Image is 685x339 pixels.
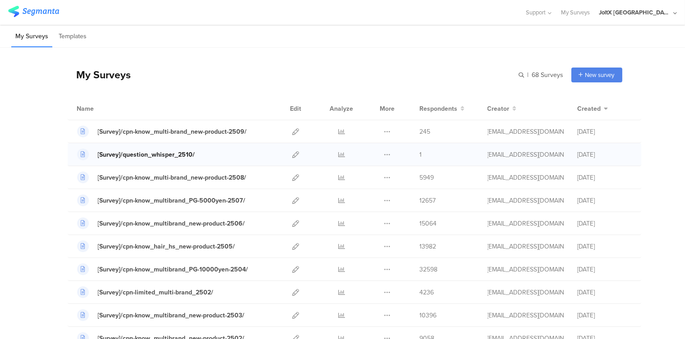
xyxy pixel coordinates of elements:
[578,219,632,228] div: [DATE]
[487,127,564,136] div: kumai.ik@pg.com
[77,104,131,113] div: Name
[532,70,564,80] span: 68 Surveys
[487,242,564,251] div: kumai.ik@pg.com
[487,311,564,320] div: kumai.ik@pg.com
[98,265,248,274] div: [Survey]/cpn-know_multibrand_PG-10000yen-2504/
[98,242,235,251] div: [Survey]/cpn-know_hair_hs_new-product-2505/
[98,150,195,159] div: [Survey]/question_whisper_2510/
[578,311,632,320] div: [DATE]
[599,8,671,17] div: JoltX [GEOGRAPHIC_DATA]
[420,127,431,136] span: 245
[420,288,434,297] span: 4236
[77,217,245,229] a: [Survey]/cpn-know_multibrand_new-product-2506/
[77,194,246,206] a: [Survey]/cpn-know_multibrand_PG-5000yen-2507/
[578,150,632,159] div: [DATE]
[487,104,517,113] button: Creator
[98,288,214,297] div: [Survey]/cpn-limited_multi-brand_2502/
[378,97,397,120] div: More
[77,263,248,275] a: [Survey]/cpn-know_multibrand_PG-10000yen-2504/
[487,196,564,205] div: kumai.ik@pg.com
[420,150,422,159] span: 1
[286,97,306,120] div: Edit
[77,286,214,298] a: [Survey]/cpn-limited_multi-brand_2502/
[487,173,564,182] div: kumai.ik@pg.com
[420,265,438,274] span: 32598
[420,311,437,320] span: 10396
[77,240,235,252] a: [Survey]/cpn-know_hair_hs_new-product-2505/
[578,196,632,205] div: [DATE]
[55,26,91,47] li: Templates
[420,219,437,228] span: 15064
[98,311,245,320] div: [Survey]/cpn-know_multibrand_new-product-2503/
[526,70,530,80] span: |
[585,71,615,79] span: New survey
[77,172,247,183] a: [Survey]/cpn-know_multi-brand_new-product-2508/
[77,149,195,160] a: [Survey]/question_whisper_2510/
[420,104,465,113] button: Respondents
[578,104,601,113] span: Created
[77,126,247,137] a: [Survey]/cpn-know_multi-brand_new-product-2509/
[420,104,458,113] span: Respondents
[77,309,245,321] a: [Survey]/cpn-know_multibrand_new-product-2503/
[328,97,355,120] div: Analyze
[578,173,632,182] div: [DATE]
[420,242,437,251] span: 13982
[487,104,510,113] span: Creator
[578,288,632,297] div: [DATE]
[98,173,247,182] div: [Survey]/cpn-know_multi-brand_new-product-2508/
[487,265,564,274] div: kumai.ik@pg.com
[487,219,564,228] div: kumai.ik@pg.com
[487,150,564,159] div: kumai.ik@pg.com
[487,288,564,297] div: kumai.ik@pg.com
[578,127,632,136] div: [DATE]
[98,219,245,228] div: [Survey]/cpn-know_multibrand_new-product-2506/
[8,6,59,17] img: segmanta logo
[98,127,247,136] div: [Survey]/cpn-know_multi-brand_new-product-2509/
[578,242,632,251] div: [DATE]
[68,67,131,82] div: My Surveys
[578,104,608,113] button: Created
[98,196,246,205] div: [Survey]/cpn-know_multibrand_PG-5000yen-2507/
[526,8,546,17] span: Support
[11,26,52,47] li: My Surveys
[420,173,434,182] span: 5949
[420,196,436,205] span: 12657
[578,265,632,274] div: [DATE]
